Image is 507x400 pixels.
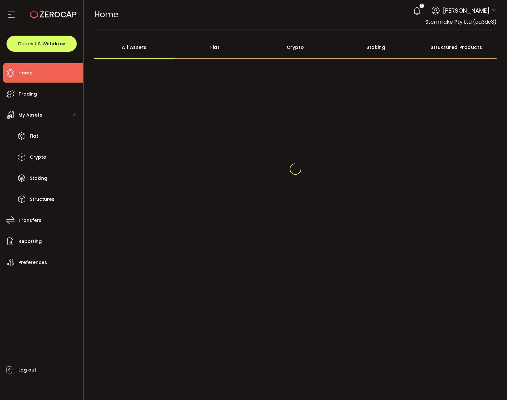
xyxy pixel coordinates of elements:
[94,9,118,20] span: Home
[18,68,32,78] span: Home
[30,195,54,204] span: Structures
[18,110,42,120] span: My Assets
[18,237,42,246] span: Reporting
[175,36,255,59] div: Fiat
[30,153,46,162] span: Crypto
[443,6,490,15] span: [PERSON_NAME]
[255,36,336,59] div: Crypto
[6,36,77,52] button: Deposit & Withdraw
[425,18,497,26] span: Stormrake Pty Ltd (aa3dc3)
[18,216,41,225] span: Transfers
[30,174,47,183] span: Staking
[18,41,65,46] span: Deposit & Withdraw
[336,36,416,59] div: Staking
[18,258,47,267] span: Preferences
[30,131,38,141] span: Fiat
[18,89,37,99] span: Trading
[416,36,497,59] div: Structured Products
[94,36,175,59] div: All Assets
[421,4,422,8] span: 2
[18,365,36,375] span: Log out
